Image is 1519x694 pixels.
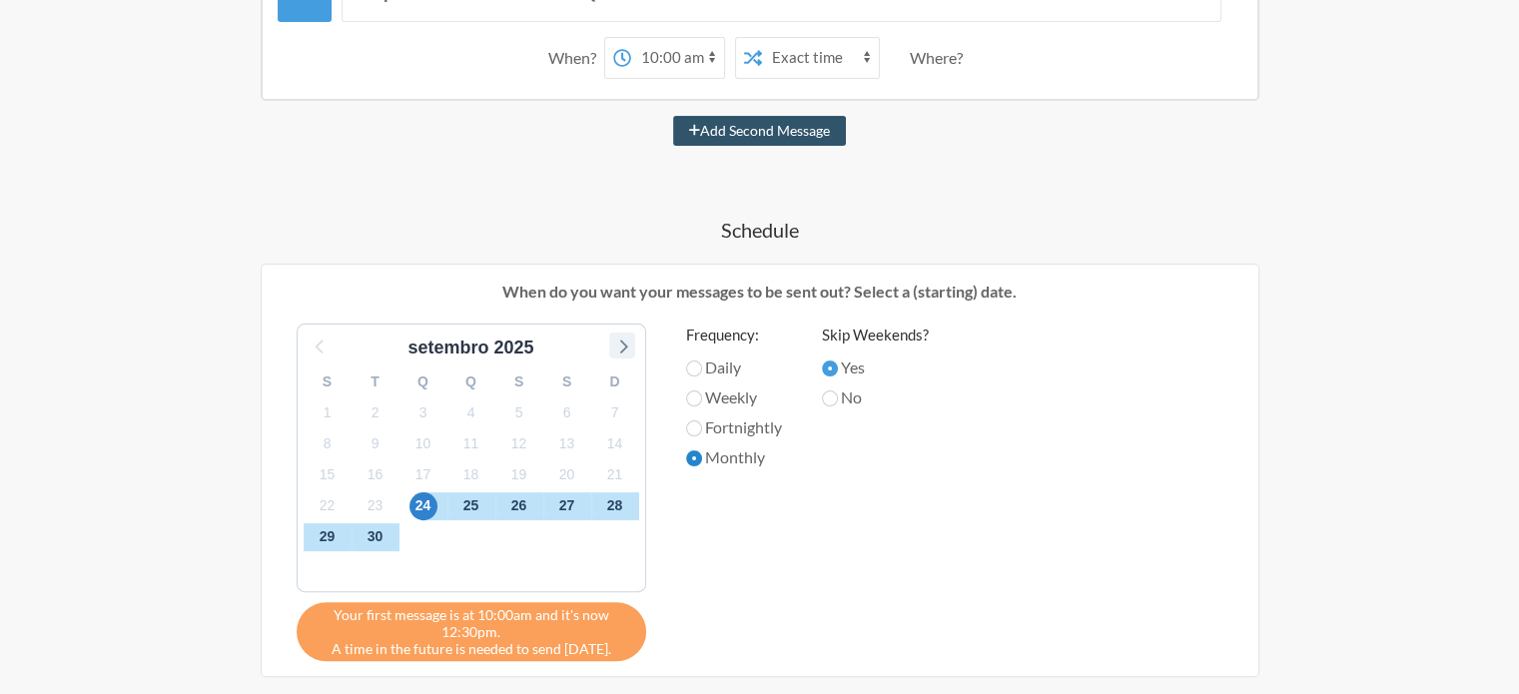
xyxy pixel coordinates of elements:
[686,385,782,409] label: Weekly
[457,492,485,520] span: sábado, 25 de outubro de 2025
[312,606,631,640] span: Your first message is at 10:00am and it's now 12:30pm.
[601,492,629,520] span: terça-feira, 28 de outubro de 2025
[457,461,485,489] span: sábado, 18 de outubro de 2025
[686,445,782,469] label: Monthly
[409,461,437,489] span: sexta-feira, 17 de outubro de 2025
[297,602,646,661] div: A time in the future is needed to send [DATE].
[686,420,702,436] input: Fortnightly
[181,216,1339,244] h4: Schedule
[399,366,447,397] div: Q
[314,429,342,457] span: quarta-feira, 8 de outubro de 2025
[553,492,581,520] span: segunda-feira, 27 de outubro de 2025
[505,461,533,489] span: domingo, 19 de outubro de 2025
[277,280,1243,304] p: When do you want your messages to be sent out? Select a (starting) date.
[362,429,389,457] span: quinta-feira, 9 de outubro de 2025
[548,37,604,79] div: When?
[591,366,639,397] div: D
[910,37,971,79] div: Where?
[409,429,437,457] span: sexta-feira, 10 de outubro de 2025
[447,366,495,397] div: Q
[457,398,485,426] span: sábado, 4 de outubro de 2025
[686,415,782,439] label: Fortnightly
[686,390,702,406] input: Weekly
[399,335,541,361] div: setembro 2025
[553,429,581,457] span: segunda-feira, 13 de outubro de 2025
[505,398,533,426] span: domingo, 5 de outubro de 2025
[457,429,485,457] span: sábado, 11 de outubro de 2025
[553,398,581,426] span: segunda-feira, 6 de outubro de 2025
[362,398,389,426] span: quinta-feira, 2 de outubro de 2025
[409,398,437,426] span: sexta-feira, 3 de outubro de 2025
[352,366,399,397] div: T
[822,355,929,379] label: Yes
[314,523,342,551] span: quarta-feira, 29 de outubro de 2025
[362,461,389,489] span: quinta-feira, 16 de outubro de 2025
[553,461,581,489] span: segunda-feira, 20 de outubro de 2025
[822,324,929,347] label: Skip Weekends?
[686,355,782,379] label: Daily
[822,390,838,406] input: No
[822,360,838,376] input: Yes
[362,523,389,551] span: quinta-feira, 30 de outubro de 2025
[409,492,437,520] span: sexta-feira, 24 de outubro de 2025
[362,492,389,520] span: quinta-feira, 23 de outubro de 2025
[686,360,702,376] input: Daily
[673,116,846,146] button: Add Second Message
[314,461,342,489] span: quarta-feira, 15 de outubro de 2025
[543,366,591,397] div: S
[505,492,533,520] span: domingo, 26 de outubro de 2025
[686,450,702,466] input: Monthly
[686,324,782,347] label: Frequency:
[314,492,342,520] span: quarta-feira, 22 de outubro de 2025
[822,385,929,409] label: No
[601,398,629,426] span: terça-feira, 7 de outubro de 2025
[505,429,533,457] span: domingo, 12 de outubro de 2025
[601,429,629,457] span: terça-feira, 14 de outubro de 2025
[495,366,543,397] div: S
[601,461,629,489] span: terça-feira, 21 de outubro de 2025
[314,398,342,426] span: quarta-feira, 1 de outubro de 2025
[304,366,352,397] div: S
